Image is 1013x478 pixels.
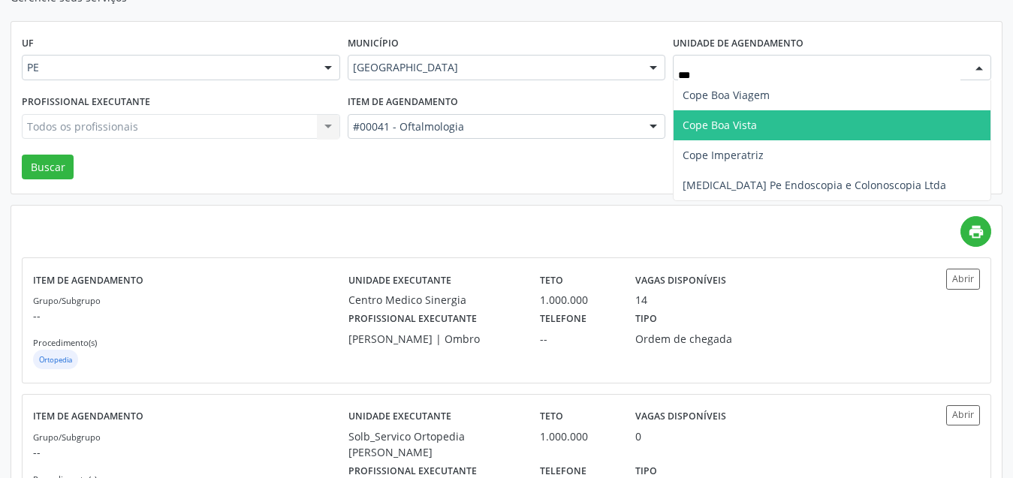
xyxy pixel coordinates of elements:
[635,269,726,292] label: Vagas disponíveis
[348,32,399,56] label: Município
[353,60,635,75] span: [GEOGRAPHIC_DATA]
[39,355,72,365] small: Ortopedia
[946,269,980,289] button: Abrir
[348,91,458,114] label: Item de agendamento
[946,405,980,425] button: Abrir
[348,428,519,460] div: Solb_Servico Ortopedia [PERSON_NAME]
[635,292,647,308] div: 14
[33,269,143,292] label: Item de agendamento
[27,60,309,75] span: PE
[348,405,451,428] label: Unidade executante
[540,331,614,347] div: --
[33,444,348,460] p: --
[635,405,726,428] label: Vagas disponíveis
[22,155,74,180] button: Buscar
[683,118,757,132] span: Cope Boa Vista
[960,216,991,247] a: print
[968,224,984,240] i: print
[540,269,563,292] label: Teto
[353,119,635,134] span: #00041 - Oftalmologia
[33,295,101,306] small: Grupo/Subgrupo
[33,405,143,428] label: Item de agendamento
[540,428,614,444] div: 1.000.000
[540,405,563,428] label: Teto
[33,431,101,443] small: Grupo/Subgrupo
[635,428,641,444] div: 0
[635,331,758,347] div: Ordem de chegada
[348,292,519,308] div: Centro Medico Sinergia
[683,148,764,162] span: Cope Imperatriz
[635,308,657,331] label: Tipo
[22,32,34,56] label: UF
[348,269,451,292] label: Unidade executante
[33,337,97,348] small: Procedimento(s)
[348,308,477,331] label: Profissional executante
[22,91,150,114] label: Profissional executante
[540,308,586,331] label: Telefone
[683,88,770,102] span: Cope Boa Viagem
[540,292,614,308] div: 1.000.000
[683,178,946,192] span: [MEDICAL_DATA] Pe Endoscopia e Colonoscopia Ltda
[33,308,348,323] p: --
[348,331,519,347] div: [PERSON_NAME] | Ombro
[673,32,803,56] label: Unidade de agendamento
